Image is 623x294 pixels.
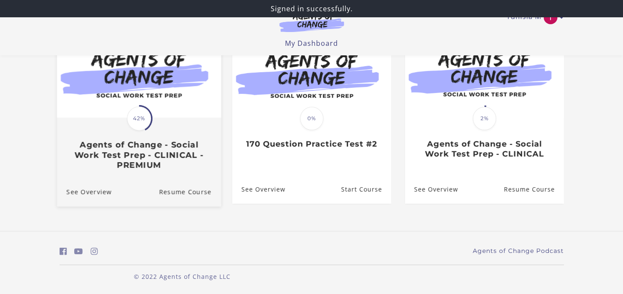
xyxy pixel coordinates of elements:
[3,3,620,14] p: Signed in successfully.
[270,12,353,32] img: Agents of Change Logo
[74,247,83,256] i: https://www.youtube.com/c/AgentsofChangeTestPrepbyMeaganMitchell (Open in a new window)
[414,139,554,159] h3: Agents of Change - Social Work Test Prep - CLINICAL
[57,177,111,206] a: Agents of Change - Social Work Test Prep - CLINICAL - PREMIUM: See Overview
[91,245,98,258] a: https://www.instagram.com/agentsofchangeprep/ (Open in a new window)
[127,106,151,131] span: 42%
[300,107,323,130] span: 0%
[66,140,211,170] h3: Agents of Change - Social Work Test Prep - CLINICAL - PREMIUM
[241,139,382,149] h3: 170 Question Practice Test #2
[285,38,338,48] a: My Dashboard
[503,175,563,203] a: Agents of Change - Social Work Test Prep - CLINICAL: Resume Course
[60,272,305,281] p: © 2022 Agents of Change LLC
[506,10,560,24] a: Toggle menu
[159,177,221,206] a: Agents of Change - Social Work Test Prep - CLINICAL - PREMIUM: Resume Course
[473,246,564,256] a: Agents of Change Podcast
[91,247,98,256] i: https://www.instagram.com/agentsofchangeprep/ (Open in a new window)
[60,247,67,256] i: https://www.facebook.com/groups/aswbtestprep (Open in a new window)
[405,175,458,203] a: Agents of Change - Social Work Test Prep - CLINICAL: See Overview
[341,175,391,203] a: 170 Question Practice Test #2: Resume Course
[60,245,67,258] a: https://www.facebook.com/groups/aswbtestprep (Open in a new window)
[473,107,496,130] span: 2%
[232,175,285,203] a: 170 Question Practice Test #2: See Overview
[74,245,83,258] a: https://www.youtube.com/c/AgentsofChangeTestPrepbyMeaganMitchell (Open in a new window)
